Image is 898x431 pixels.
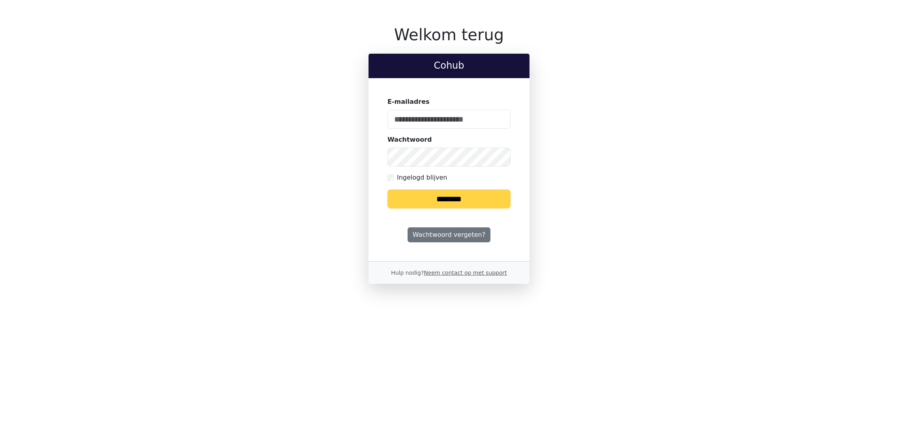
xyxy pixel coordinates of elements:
a: Wachtwoord vergeten? [408,227,490,242]
a: Neem contact op met support [424,270,507,276]
label: E-mailadres [387,97,430,107]
h1: Welkom terug [369,25,529,44]
h2: Cohub [375,60,523,71]
small: Hulp nodig? [391,270,507,276]
label: Ingelogd blijven [397,173,447,182]
label: Wachtwoord [387,135,432,144]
